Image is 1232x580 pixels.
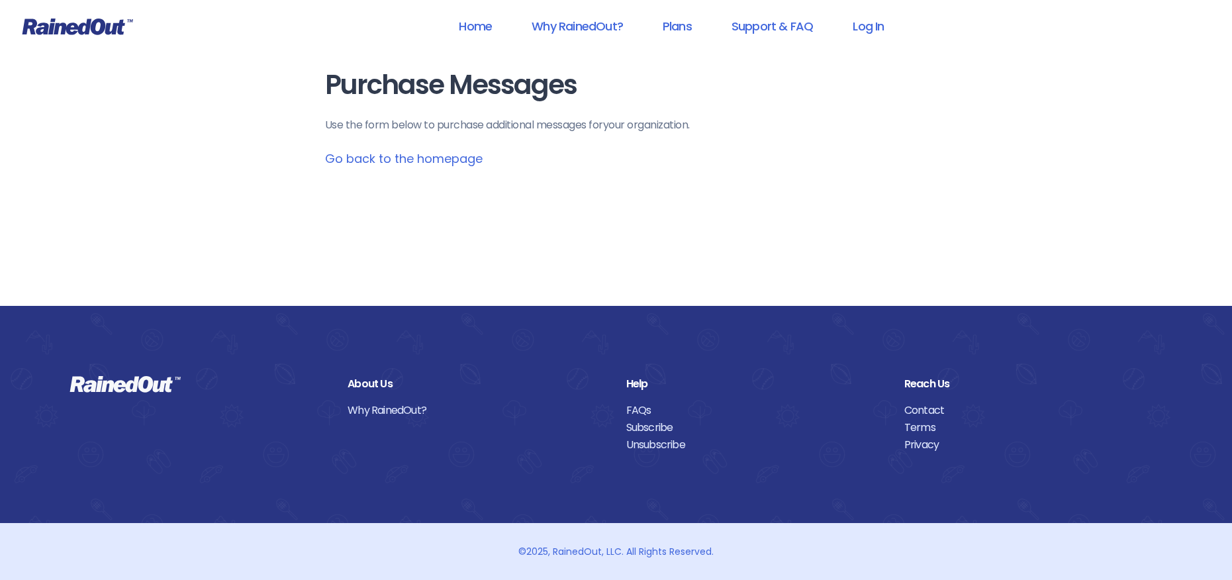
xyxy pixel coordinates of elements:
a: FAQs [626,402,884,419]
a: Support & FAQ [714,11,830,41]
a: Contact [904,402,1162,419]
a: Why RainedOut? [348,402,606,419]
h1: Purchase Messages [325,70,908,100]
a: Plans [645,11,709,41]
a: Home [442,11,509,41]
p: Use the form below to purchase additional messages for your organization . [325,117,908,133]
a: Go back to the homepage [325,150,483,167]
a: Unsubscribe [626,436,884,454]
div: Help [626,375,884,393]
a: Privacy [904,436,1162,454]
div: About Us [348,375,606,393]
a: Terms [904,419,1162,436]
a: Log In [835,11,901,41]
a: Subscribe [626,419,884,436]
a: Why RainedOut? [514,11,640,41]
div: Reach Us [904,375,1162,393]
